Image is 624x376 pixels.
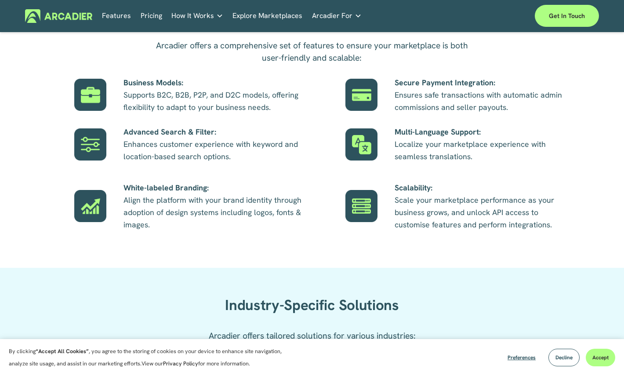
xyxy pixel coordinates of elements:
button: Preferences [501,349,542,366]
a: Explore Marketplaces [232,9,302,23]
span: Preferences [508,354,536,361]
span: Decline [555,354,573,361]
span: How It Works [171,10,214,22]
button: Decline [548,349,580,366]
p: Scale your marketplace performance as your business grows, and unlock API access to customise fea... [395,182,575,231]
strong: Multi-Language Support: [395,127,481,137]
a: folder dropdown [171,9,223,23]
a: folder dropdown [312,9,362,23]
span: Arcadier offers tailored solutions for various industries: [209,330,416,341]
a: Pricing [141,9,162,23]
p: Localize your marketplace experience with seamless translations. [395,126,575,163]
p: Enhances customer experience with keyword and location-based search options. [123,126,303,163]
p: By clicking , you agree to the storing of cookies on your device to enhance site navigation, anal... [9,345,294,370]
p: Supports B2C, B2B, P2P, and D2C models, offering flexibility to adapt to your business needs. [123,77,303,113]
p: Align the platform with your brand identity through adoption of design systems including logos, f... [123,182,303,231]
img: Arcadier [25,9,92,23]
strong: Scalability: [395,183,432,193]
strong: Advanced Search & Filter: [123,127,216,137]
strong: Secure Payment Integration: [395,77,495,88]
iframe: Chat Widget [580,334,624,376]
a: Privacy Policy [163,360,198,367]
p: Arcadier offers a comprehensive set of features to ensure your marketplace is both user-friendly ... [148,40,476,64]
strong: White-labeled Branding: [123,183,209,193]
h2: Industry-Specific Solutions [197,296,427,314]
a: Features [102,9,131,23]
a: Get in touch [535,5,599,27]
p: Ensures safe transactions with automatic admin commissions and seller payouts. [395,77,575,113]
strong: “Accept All Cookies” [36,347,89,355]
strong: Business Models: [123,77,183,88]
span: Arcadier For [312,10,352,22]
